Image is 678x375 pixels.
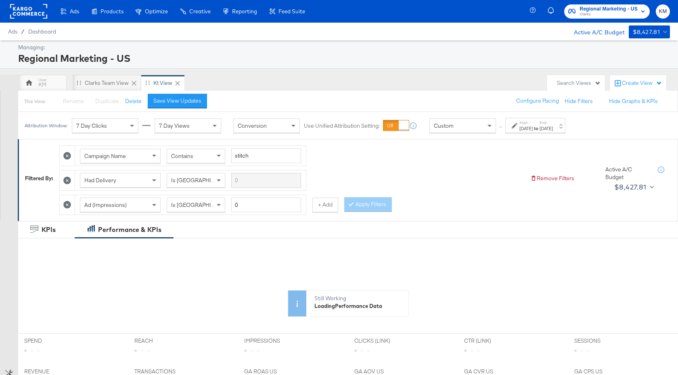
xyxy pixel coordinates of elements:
div: KPIs [42,225,56,234]
div: Active A/C Budget [605,166,650,181]
div: This View: [24,98,46,105]
span: Is [GEOGRAPHIC_DATA] [171,177,233,184]
button: Configure Pacing [511,94,565,108]
span: / [17,28,28,35]
div: Drag to reorder tab [77,80,81,85]
a: Dashboard [28,28,56,35]
div: $8,427.81 [633,27,660,37]
strong: to [533,125,540,131]
span: Feed Suite [278,8,305,15]
button: KM [656,4,670,19]
span: Duplicate [95,97,119,105]
span: Ad (Impressions) [84,201,127,209]
div: Active A/C Budget [565,25,625,38]
span: Custom [434,122,454,129]
span: 7 Day Clicks [76,122,107,129]
span: Reporting [232,8,257,15]
div: KM [38,81,46,88]
button: Hide Graphs & KPIs [609,97,658,105]
div: [DATE] [519,125,533,132]
button: Delete [125,97,142,105]
div: Attribution Window: [24,123,68,129]
div: Search Views [557,79,601,87]
button: Remove Filters [530,175,574,182]
button: + Add [312,198,338,212]
span: Regional Marketing - US [580,5,638,13]
div: Save View Updates [153,97,201,105]
label: End: [540,120,553,125]
span: ↑ [497,126,504,129]
span: Creative [189,8,211,15]
button: Regional Marketing - USClarks [564,4,650,19]
span: Clarks [580,11,638,18]
div: Regional Marketing - US [18,51,668,65]
div: Performance & KPIs [98,225,161,234]
span: Optimize [145,8,168,15]
span: Contains [171,152,193,160]
span: 7 Day Views [159,122,190,129]
input: Enter a search term [231,148,301,163]
span: Rename [63,97,84,105]
span: Ads [70,8,79,15]
button: Hide Filters [565,97,593,105]
span: Campaign Name [84,152,126,160]
div: [DATE] [540,125,553,132]
span: Ads [8,28,17,35]
button: $8,427.81 [611,181,655,194]
span: Conversion [238,122,267,129]
span: Products [100,8,123,15]
div: Managing: [18,44,668,51]
div: Drag to reorder tab [145,80,150,85]
div: Clarks Team View [85,79,129,87]
input: Enter a search term [231,173,301,188]
span: Had Delivery [84,177,116,184]
div: kt View [153,79,172,87]
label: Start: [519,120,533,125]
div: Create View [622,79,662,87]
button: Save View Updates [148,94,207,108]
input: Enter a number [231,198,301,213]
button: $8,427.81 [629,25,670,38]
div: $8,427.81 [614,181,647,193]
span: Is [GEOGRAPHIC_DATA] [171,201,233,209]
span: KM [659,7,667,16]
label: Use Unified Attribution Setting: [304,122,380,130]
div: Filtered By: [25,175,53,182]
